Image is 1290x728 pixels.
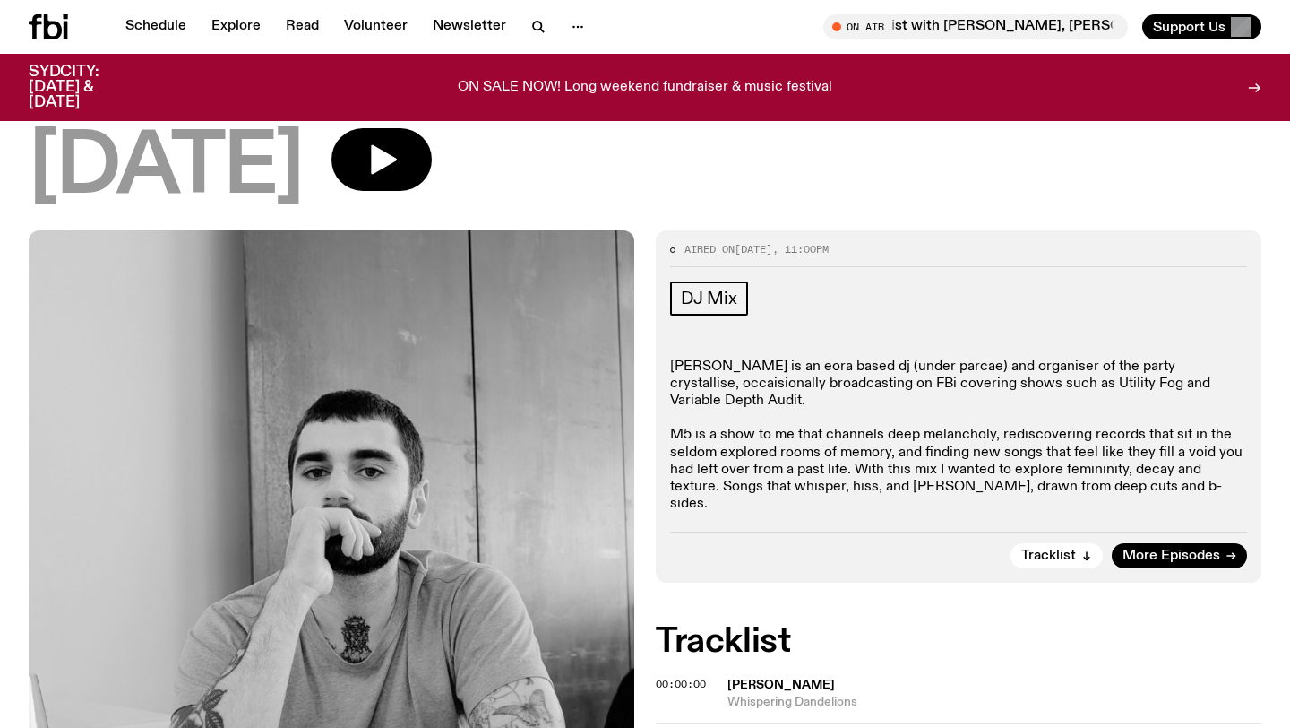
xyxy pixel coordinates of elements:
span: Aired on [684,242,735,256]
span: [PERSON_NAME] [727,679,835,691]
a: Read [275,14,330,39]
span: [DATE] [735,242,772,256]
span: More Episodes [1122,550,1220,563]
span: , 11:00pm [772,242,829,256]
span: DJ Mix [681,289,737,308]
h3: SYDCITY: [DATE] & [DATE] [29,65,143,110]
h2: Tracklist [656,626,1261,658]
a: Explore [201,14,271,39]
button: Tracklist [1010,543,1103,568]
span: 00:00:00 [656,677,706,691]
button: On AirThe Playlist with [PERSON_NAME], [PERSON_NAME], [PERSON_NAME], [PERSON_NAME], and Raf [823,14,1128,39]
a: More Episodes [1112,543,1247,568]
a: Newsletter [422,14,517,39]
a: DJ Mix [670,282,748,316]
button: Support Us [1142,14,1261,39]
span: Support Us [1153,19,1225,35]
button: 00:00:00 [656,680,706,689]
span: [DATE] [29,128,303,209]
a: Volunteer [333,14,418,39]
span: Tracklist [1021,550,1076,563]
p: ON SALE NOW! Long weekend fundraiser & music festival [458,80,832,96]
p: [PERSON_NAME] is an eora based dj (under parcae) and organiser of the party crystallise, occaisio... [670,359,1247,514]
span: Whispering Dandelions [727,694,1261,711]
a: Schedule [115,14,197,39]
